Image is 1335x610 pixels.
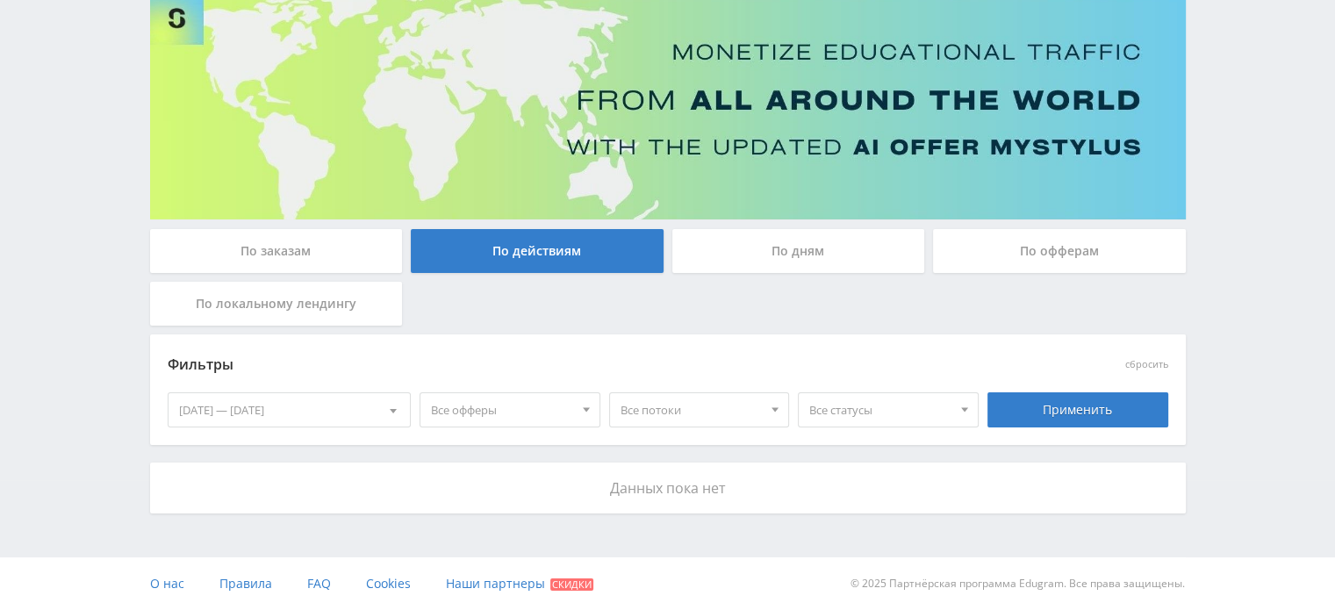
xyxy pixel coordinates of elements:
[168,352,916,378] div: Фильтры
[366,575,411,592] span: Cookies
[676,557,1185,610] div: © 2025 Партнёрская программа Edugram. Все права защищены.
[219,575,272,592] span: Правила
[446,557,593,610] a: Наши партнеры Скидки
[150,282,403,326] div: По локальному лендингу
[933,229,1186,273] div: По офферам
[168,480,1168,496] p: Данных пока нет
[621,393,763,427] span: Все потоки
[169,393,411,427] div: [DATE] — [DATE]
[307,575,331,592] span: FAQ
[150,229,403,273] div: По заказам
[411,229,664,273] div: По действиям
[987,392,1168,427] div: Применить
[366,557,411,610] a: Cookies
[219,557,272,610] a: Правила
[550,578,593,591] span: Скидки
[446,575,545,592] span: Наши партнеры
[150,557,184,610] a: О нас
[1125,359,1168,370] button: сбросить
[150,575,184,592] span: О нас
[307,557,331,610] a: FAQ
[431,393,573,427] span: Все офферы
[672,229,925,273] div: По дням
[809,393,951,427] span: Все статусы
